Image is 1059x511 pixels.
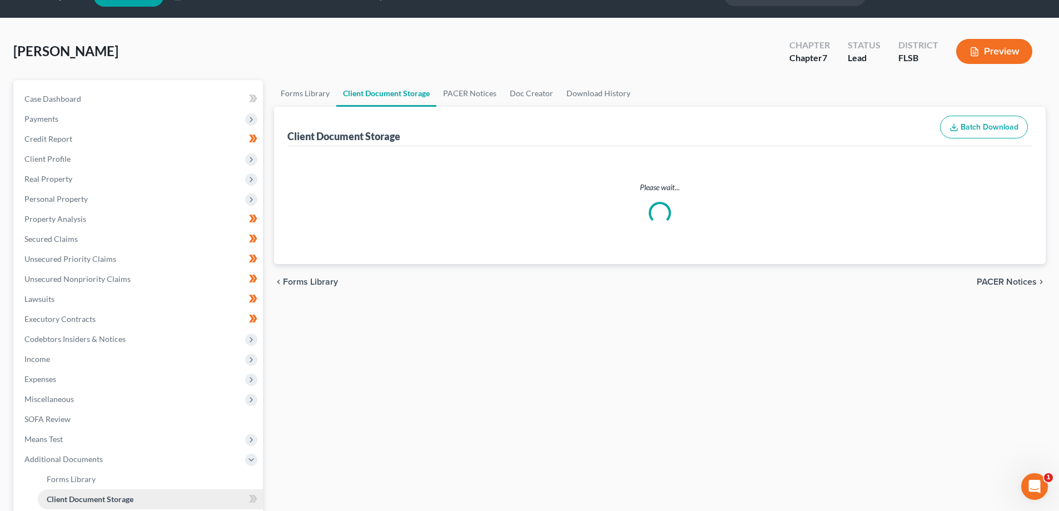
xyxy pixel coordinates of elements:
[24,194,88,204] span: Personal Property
[848,52,881,65] div: Lead
[24,354,50,364] span: Income
[24,374,56,384] span: Expenses
[16,249,263,269] a: Unsecured Priority Claims
[24,94,81,103] span: Case Dashboard
[789,39,830,52] div: Chapter
[24,294,54,304] span: Lawsuits
[24,114,58,123] span: Payments
[13,43,118,59] span: [PERSON_NAME]
[274,277,338,286] button: chevron_left Forms Library
[16,209,263,229] a: Property Analysis
[940,116,1028,139] button: Batch Download
[24,334,126,344] span: Codebtors Insiders & Notices
[16,129,263,149] a: Credit Report
[1037,277,1046,286] i: chevron_right
[898,39,938,52] div: District
[956,39,1032,64] button: Preview
[24,174,72,183] span: Real Property
[24,454,103,464] span: Additional Documents
[848,39,881,52] div: Status
[274,80,336,107] a: Forms Library
[336,80,436,107] a: Client Document Storage
[24,434,63,444] span: Means Test
[24,134,72,143] span: Credit Report
[24,234,78,244] span: Secured Claims
[898,52,938,65] div: FLSB
[16,269,263,289] a: Unsecured Nonpriority Claims
[24,394,74,404] span: Miscellaneous
[24,154,71,163] span: Client Profile
[16,289,263,309] a: Lawsuits
[16,309,263,329] a: Executory Contracts
[789,52,830,65] div: Chapter
[38,489,263,509] a: Client Document Storage
[977,277,1037,286] span: PACER Notices
[436,80,503,107] a: PACER Notices
[503,80,560,107] a: Doc Creator
[1044,473,1053,482] span: 1
[47,494,133,504] span: Client Document Storage
[24,274,131,284] span: Unsecured Nonpriority Claims
[16,229,263,249] a: Secured Claims
[38,469,263,489] a: Forms Library
[24,314,96,324] span: Executory Contracts
[961,122,1018,132] span: Batch Download
[290,182,1030,193] p: Please wait...
[24,414,71,424] span: SOFA Review
[47,474,96,484] span: Forms Library
[24,254,116,264] span: Unsecured Priority Claims
[977,277,1046,286] button: PACER Notices chevron_right
[24,214,86,224] span: Property Analysis
[16,409,263,429] a: SOFA Review
[274,277,283,286] i: chevron_left
[16,89,263,109] a: Case Dashboard
[1021,473,1048,500] iframe: Intercom live chat
[822,52,827,63] span: 7
[560,80,637,107] a: Download History
[287,130,400,143] div: Client Document Storage
[283,277,338,286] span: Forms Library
